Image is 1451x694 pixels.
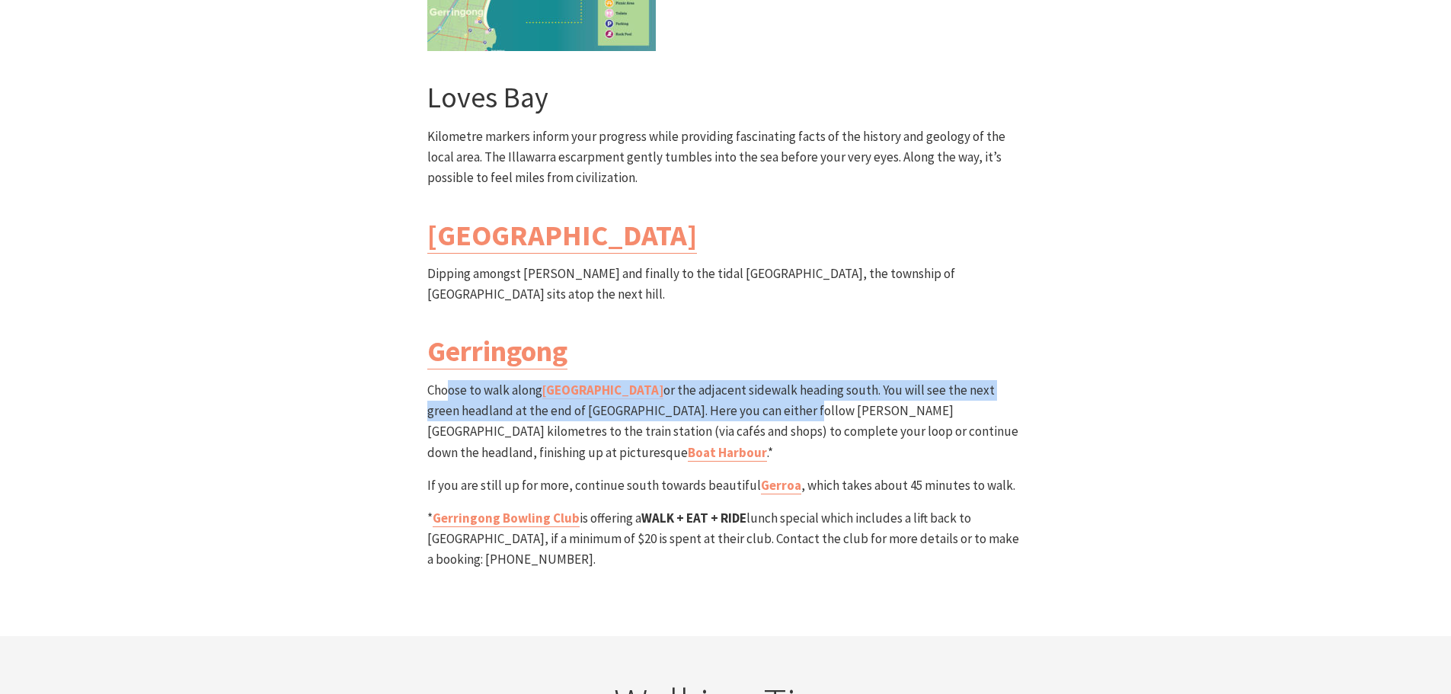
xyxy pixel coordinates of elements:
p: Choose to walk along or the adjacent sidewalk heading south. You will see the next green headland... [427,380,1024,463]
a: Gerroa [761,477,801,494]
a: [GEOGRAPHIC_DATA] [542,382,663,399]
a: Boat Harbour [688,444,767,462]
a: Gerringong Bowling Club [433,510,580,527]
a: [GEOGRAPHIC_DATA] [427,217,697,254]
strong: WALK + EAT + RIDE [641,510,746,526]
p: Dipping amongst [PERSON_NAME] and finally to the tidal [GEOGRAPHIC_DATA], the township of [GEOGRA... [427,264,1024,305]
a: Gerringong [427,333,567,369]
p: * is offering a lunch special which includes a lift back to [GEOGRAPHIC_DATA], if a minimum of $2... [427,508,1024,571]
h3: Loves Bay [427,80,1024,115]
p: Kilometre markers inform your progress while providing fascinating facts of the history and geolo... [427,126,1024,189]
p: If you are still up for more, continue south towards beautiful , which takes about 45 minutes to ... [427,475,1024,496]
